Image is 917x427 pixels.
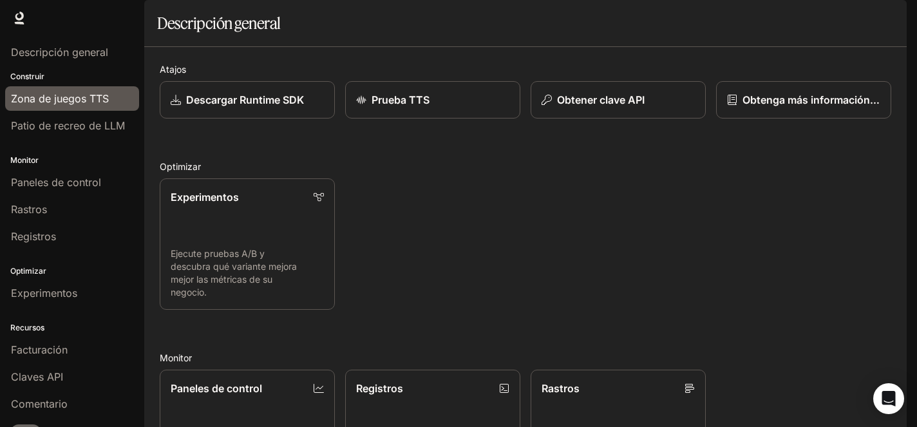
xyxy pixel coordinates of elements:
[171,382,262,395] font: Paneles de control
[531,81,706,119] button: Obtener clave API
[372,93,430,106] font: Prueba TTS
[160,178,335,310] a: ExperimentosEjecute pruebas A/B y descubra qué variante mejora mejor las métricas de su negocio.
[356,382,403,395] font: Registros
[160,64,186,75] font: Atajos
[157,14,281,33] font: Descripción general
[160,161,201,172] font: Optimizar
[557,93,645,106] font: Obtener clave API
[160,352,192,363] font: Monitor
[160,81,335,119] a: Descargar Runtime SDK
[186,93,304,106] font: Descargar Runtime SDK
[542,382,580,395] font: Rastros
[716,81,891,119] a: Obtenga más información sobre el tiempo de ejecución
[873,383,904,414] div: Open Intercom Messenger
[171,191,239,204] font: Experimentos
[345,81,520,119] a: Prueba TTS
[171,248,297,298] font: Ejecute pruebas A/B y descubra qué variante mejora mejor las métricas de su negocio.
